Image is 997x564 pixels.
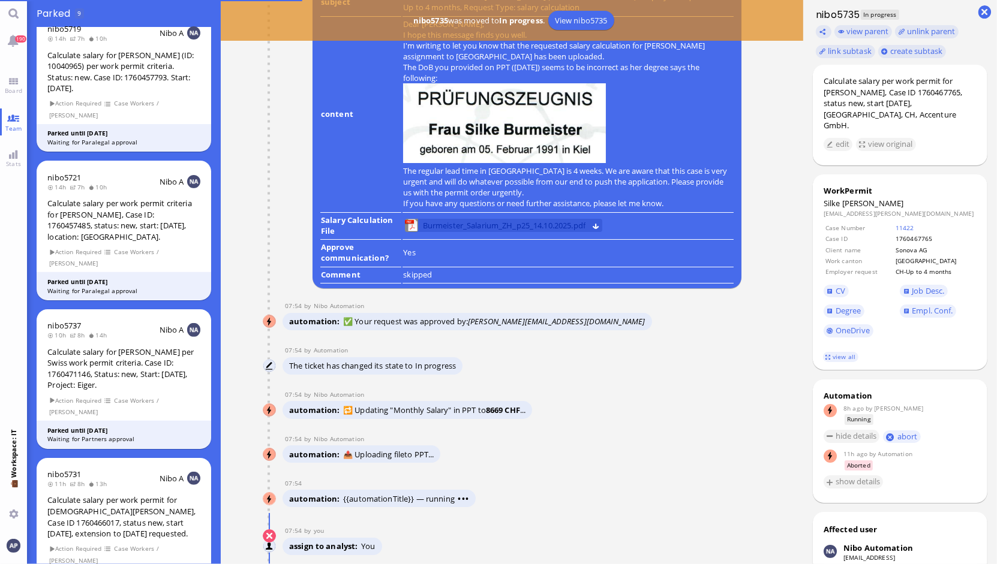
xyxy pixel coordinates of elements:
[37,7,74,20] span: Parked
[263,360,277,373] img: Automation
[49,544,103,554] span: Action Required
[304,390,314,399] span: by
[157,98,160,108] span: /
[500,15,543,26] b: In progress
[304,526,314,535] span: by
[2,86,25,95] span: Board
[878,450,912,458] span: automation@bluelakelegal.com
[403,62,733,83] p: The DoB you provided on PPT ([DATE]) seems to be incorrect as her degree says the following:
[314,301,364,310] span: automation@nibo.ai
[824,209,977,218] dd: [EMAIL_ADDRESS][PERSON_NAME][DOMAIN_NAME]
[895,25,959,38] button: unlink parent
[49,396,103,406] span: Action Required
[47,286,201,295] div: Waiting for Paralegal approval
[875,404,924,412] span: jakob.wendel@bluelakelegal.com
[866,404,872,412] span: by
[289,541,361,551] span: assign to analyst
[285,479,304,487] span: 07:54
[289,405,343,415] span: automation
[824,138,853,151] button: edit
[47,278,201,286] div: Parked until [DATE]
[47,479,70,488] span: 11h
[289,449,343,460] span: automation
[47,494,200,539] div: Calculate salary per work permit for [DEMOGRAPHIC_DATA][PERSON_NAME], Case ID 1760466017, status ...
[285,435,304,443] span: 07:54
[900,285,948,298] a: Job Desc.
[114,396,155,406] span: Case Workers
[343,493,469,504] span: {{automationTitle}} — running
[285,346,304,354] span: 07:54
[289,493,343,504] span: automation
[304,346,314,354] span: by
[47,469,81,479] span: nibo5731
[912,305,953,316] span: Empl. Conf.
[405,219,418,232] img: Burmeister_Salarium_ZH_p25_14.10.2025.pdf
[836,305,861,316] span: Degree
[157,544,160,554] span: /
[403,198,733,209] p: If you have any questions or need further assistance, please let me know.
[466,493,469,504] span: •
[289,316,343,327] span: automation
[912,285,944,296] span: Job Desc.
[9,478,18,505] span: 💼 Workspace: IT
[883,430,921,443] button: abort
[825,234,894,243] td: Case ID
[825,267,894,276] td: Employer request
[320,269,401,284] td: Comment
[304,435,314,443] span: by
[403,247,415,258] span: Yes
[843,450,867,458] span: 11h ago
[157,396,160,406] span: /
[160,28,184,38] span: Nibo A
[77,9,81,17] span: 9
[49,407,98,417] span: [PERSON_NAME]
[3,159,24,168] span: Stats
[468,316,645,327] i: [PERSON_NAME][EMAIL_ADDRESS][DOMAIN_NAME]
[343,316,645,327] span: ✅ Your request was approved by:
[47,172,81,183] a: nibo5721
[70,479,88,488] span: 8h
[343,405,525,415] span: 🔁 Updating "Monthly Salary" in PPT to ...
[856,138,916,151] button: view original
[70,331,88,339] span: 8h
[314,526,324,535] span: anand.pazhenkottil@bluelakelegal.com
[88,479,110,488] span: 13h
[157,247,160,257] span: /
[361,541,375,551] span: anand.pazhenkottil@bluelakelegal.com
[824,185,977,196] div: WorkPermit
[895,256,975,266] td: [GEOGRAPHIC_DATA]
[160,176,184,187] span: Nibo A
[836,285,845,296] span: CV
[824,390,977,401] div: Automation
[896,224,914,232] a: 11422
[88,34,110,43] span: 10h
[825,223,894,233] td: Case Number
[187,175,200,188] img: NA
[834,25,892,38] button: view parent
[813,8,860,22] h1: nibo5735
[816,45,875,58] task-group-action-menu: link subtask
[47,198,200,242] div: Calculate salary per work permit criteria for [PERSON_NAME], Case ID: 1760457485, status: new, st...
[263,448,277,462] img: Nibo Automation
[47,183,70,191] span: 14h
[343,449,434,460] span: 📤 Uploading file to PPT...
[403,269,432,280] span: skipped
[413,15,448,26] b: nibo5735
[843,542,913,553] div: Nibo Automation
[47,23,81,34] span: nibo5719
[15,35,26,43] span: 190
[263,315,277,328] img: Nibo Automation
[843,553,895,562] a: [EMAIL_ADDRESS]
[263,540,277,553] img: You
[289,360,456,371] span: The ticket has changed its state to In progress
[869,450,876,458] span: by
[824,285,849,298] a: CV
[845,414,874,424] span: Running
[423,219,585,232] span: Burmeister_Salarium_ZH_p25_14.10.2025.pdf
[824,324,873,337] a: OneDrive
[320,18,401,213] td: content
[825,256,894,266] td: Work canton
[843,404,864,412] span: 8h ago
[895,234,975,243] td: 1760467765
[47,34,70,43] span: 14h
